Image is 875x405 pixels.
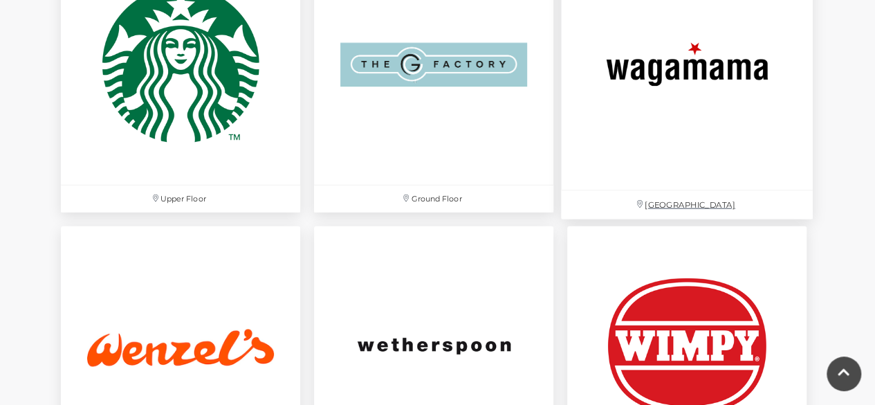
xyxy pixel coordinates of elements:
[61,186,300,213] p: Upper Floor
[314,186,553,213] p: Ground Floor
[561,191,813,219] p: [GEOGRAPHIC_DATA]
